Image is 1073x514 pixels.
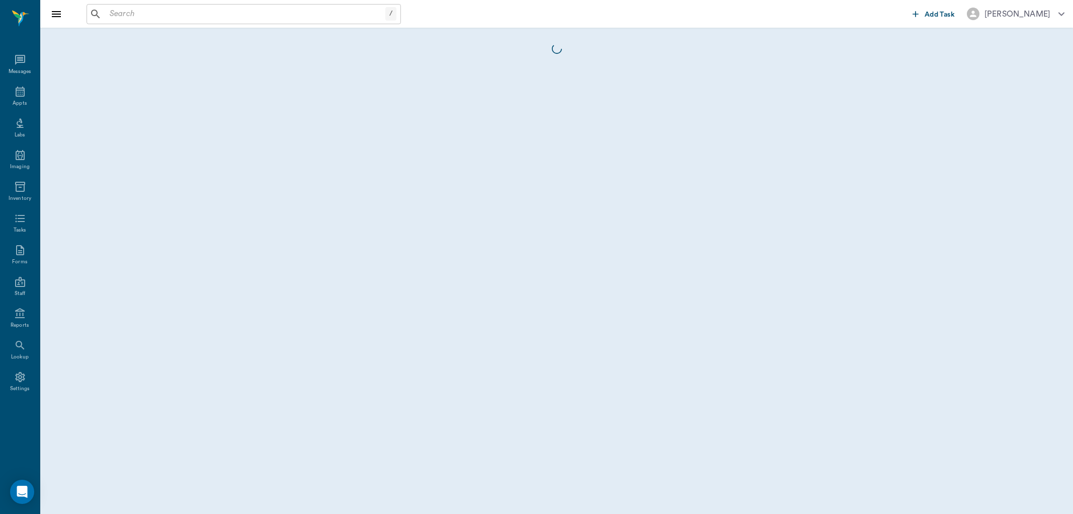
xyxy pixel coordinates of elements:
div: [PERSON_NAME] [984,8,1050,20]
button: Add Task [909,5,959,23]
div: / [385,7,396,21]
button: Close drawer [46,4,66,24]
div: Messages [9,68,32,76]
div: Open Intercom Messenger [10,480,34,504]
input: Search [106,7,385,21]
button: [PERSON_NAME] [959,5,1072,23]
